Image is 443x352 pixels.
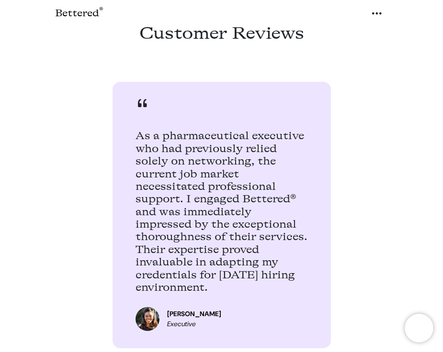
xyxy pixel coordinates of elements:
[136,301,159,337] img: Client Simone
[405,314,433,342] iframe: Brevo live chat
[113,23,331,66] h1: Customer Reviews
[55,4,103,23] a: Bettered®
[159,301,229,329] p: [PERSON_NAME]
[136,130,308,294] h4: As a pharmaceutical executive who had previously relied solely on networking, the current job mar...
[167,319,196,328] cite: Source Title
[99,7,103,15] sup: ®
